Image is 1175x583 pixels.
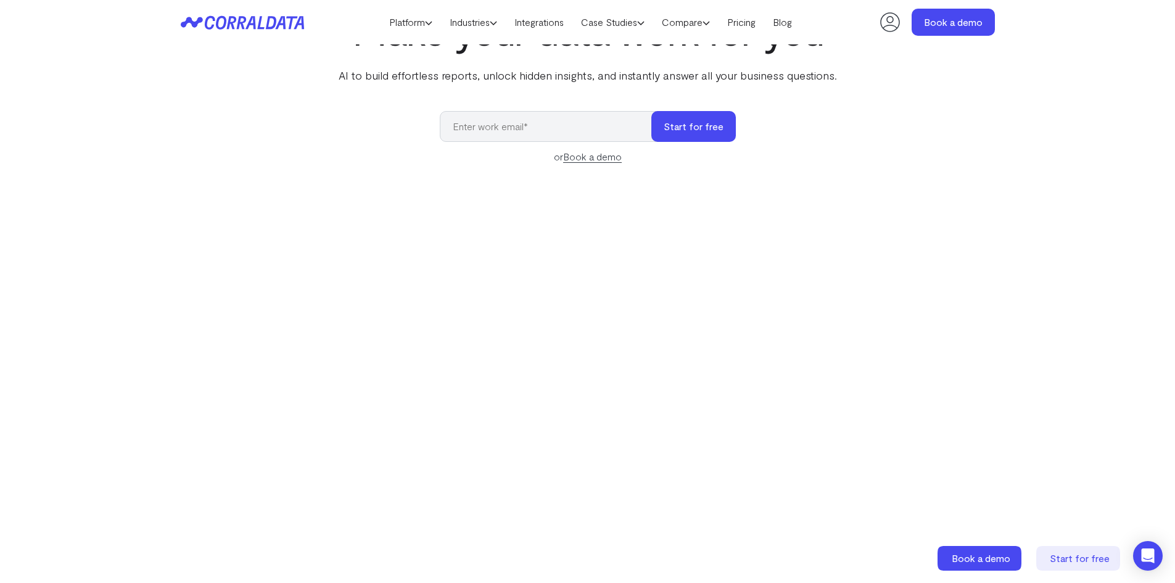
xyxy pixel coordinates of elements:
[336,8,839,52] h1: Make your data work for you
[719,13,764,31] a: Pricing
[764,13,801,31] a: Blog
[1050,552,1110,564] span: Start for free
[651,111,736,142] button: Start for free
[563,151,622,163] a: Book a demo
[381,13,441,31] a: Platform
[952,552,1010,564] span: Book a demo
[938,546,1024,571] a: Book a demo
[440,111,664,142] input: Enter work email*
[506,13,572,31] a: Integrations
[653,13,719,31] a: Compare
[572,13,653,31] a: Case Studies
[440,149,736,164] div: or
[336,67,839,83] p: AI to build effortless reports, unlock hidden insights, and instantly answer all your business qu...
[1036,546,1123,571] a: Start for free
[441,13,506,31] a: Industries
[912,9,995,36] a: Book a demo
[1133,541,1163,571] div: Open Intercom Messenger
